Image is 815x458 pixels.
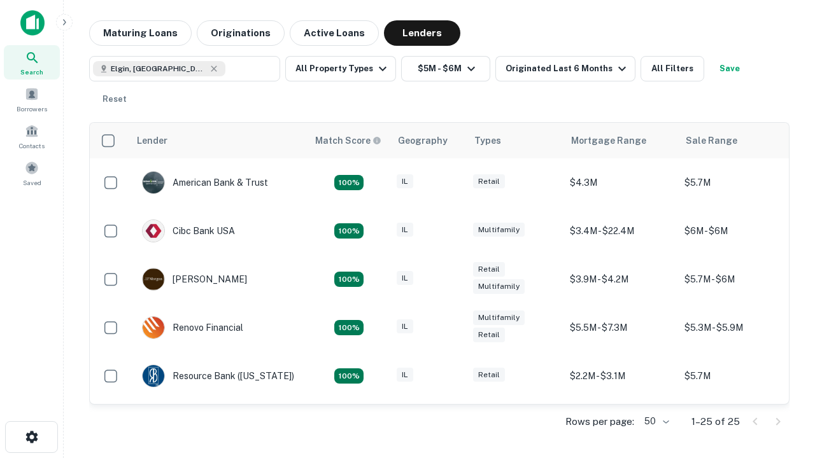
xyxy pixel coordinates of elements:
div: IL [397,368,413,382]
button: All Filters [641,56,704,81]
a: Search [4,45,60,80]
button: Lenders [384,20,460,46]
div: Matching Properties: 4, hasApolloMatch: undefined [334,320,364,335]
td: $3.9M - $4.2M [563,255,678,303]
button: $5M - $6M [401,56,490,81]
div: Retail [473,174,505,189]
div: Retail [473,262,505,277]
span: Elgin, [GEOGRAPHIC_DATA], [GEOGRAPHIC_DATA] [111,63,206,74]
img: picture [143,220,164,242]
td: $2.2M - $3.1M [563,352,678,400]
th: Types [467,123,563,158]
div: American Bank & Trust [142,171,268,194]
span: Contacts [19,141,45,151]
button: Reset [94,87,135,112]
div: Retail [473,368,505,382]
div: Renovo Financial [142,316,243,339]
h6: Match Score [315,134,379,148]
td: $5.7M - $6M [678,255,793,303]
div: Geography [398,133,448,148]
span: Search [20,67,43,77]
div: Multifamily [473,279,525,294]
p: 1–25 of 25 [691,414,740,429]
div: [PERSON_NAME] [142,268,247,291]
img: picture [143,365,164,387]
a: Saved [4,156,60,190]
div: Resource Bank ([US_STATE]) [142,364,294,387]
div: IL [397,174,413,189]
div: Capitalize uses an advanced AI algorithm to match your search with the best lender. The match sco... [315,134,381,148]
td: $5.5M - $7.3M [563,303,678,352]
img: picture [143,317,164,338]
iframe: Chat Widget [751,316,815,377]
th: Sale Range [678,123,793,158]
div: Matching Properties: 4, hasApolloMatch: undefined [334,368,364,384]
th: Capitalize uses an advanced AI algorithm to match your search with the best lender. The match sco... [308,123,390,158]
td: $5.7M [678,158,793,207]
button: Originations [197,20,285,46]
img: picture [143,172,164,193]
button: Originated Last 6 Months [495,56,635,81]
td: $4M [563,400,678,448]
div: IL [397,319,413,334]
div: Matching Properties: 7, hasApolloMatch: undefined [334,175,364,190]
div: 50 [639,412,671,431]
div: Originated Last 6 Months [506,61,630,76]
button: All Property Types [285,56,396,81]
img: picture [143,268,164,290]
td: $5.6M [678,400,793,448]
a: Contacts [4,119,60,153]
div: IL [397,271,413,286]
td: $4.3M [563,158,678,207]
div: Retail [473,328,505,342]
div: Matching Properties: 4, hasApolloMatch: undefined [334,223,364,239]
div: Sale Range [686,133,737,148]
td: $5.3M - $5.9M [678,303,793,352]
div: IL [397,223,413,237]
div: Mortgage Range [571,133,646,148]
div: Multifamily [473,223,525,237]
span: Saved [23,177,41,188]
button: Active Loans [290,20,379,46]
td: $3.4M - $22.4M [563,207,678,255]
th: Lender [129,123,308,158]
th: Geography [390,123,467,158]
td: $5.7M [678,352,793,400]
div: Multifamily [473,310,525,325]
img: capitalize-icon.png [20,10,45,36]
span: Borrowers [17,104,47,114]
div: Matching Properties: 4, hasApolloMatch: undefined [334,272,364,287]
button: Maturing Loans [89,20,192,46]
td: $6M - $6M [678,207,793,255]
a: Borrowers [4,82,60,116]
button: Save your search to get updates of matches that match your search criteria. [709,56,750,81]
div: Types [474,133,501,148]
div: Cibc Bank USA [142,219,235,242]
th: Mortgage Range [563,123,678,158]
p: Rows per page: [565,414,634,429]
div: Lender [137,133,167,148]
